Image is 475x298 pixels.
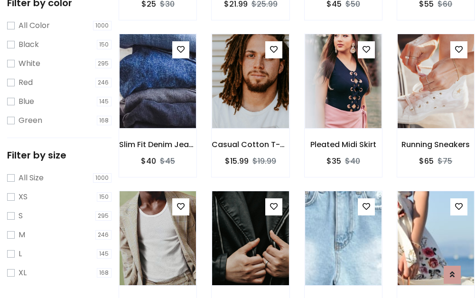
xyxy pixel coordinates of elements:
[97,192,112,202] span: 150
[19,20,50,31] label: All Color
[19,248,22,260] label: L
[141,157,156,166] h6: $40
[19,210,23,222] label: S
[19,77,33,88] label: Red
[19,96,34,107] label: Blue
[119,140,196,149] h6: Slim Fit Denim Jeans
[225,157,249,166] h6: $15.99
[19,58,40,69] label: White
[7,149,112,161] h5: Filter by size
[397,140,475,149] h6: Running Sneakers
[93,21,112,30] span: 1000
[95,59,112,68] span: 295
[438,156,452,167] del: $75
[345,156,360,167] del: $40
[419,157,434,166] h6: $65
[19,115,42,126] label: Green
[97,249,112,259] span: 145
[97,116,112,125] span: 168
[252,156,276,167] del: $19.99
[212,140,289,149] h6: Casual Cotton T-Shirt
[160,156,175,167] del: $45
[19,267,27,279] label: XL
[95,211,112,221] span: 295
[19,172,44,184] label: All Size
[95,78,112,87] span: 246
[97,268,112,278] span: 168
[326,157,341,166] h6: $35
[93,173,112,183] span: 1000
[95,230,112,240] span: 246
[19,39,39,50] label: Black
[305,140,382,149] h6: Pleated Midi Skirt
[19,191,28,203] label: XS
[97,97,112,106] span: 145
[97,40,112,49] span: 150
[19,229,25,241] label: M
